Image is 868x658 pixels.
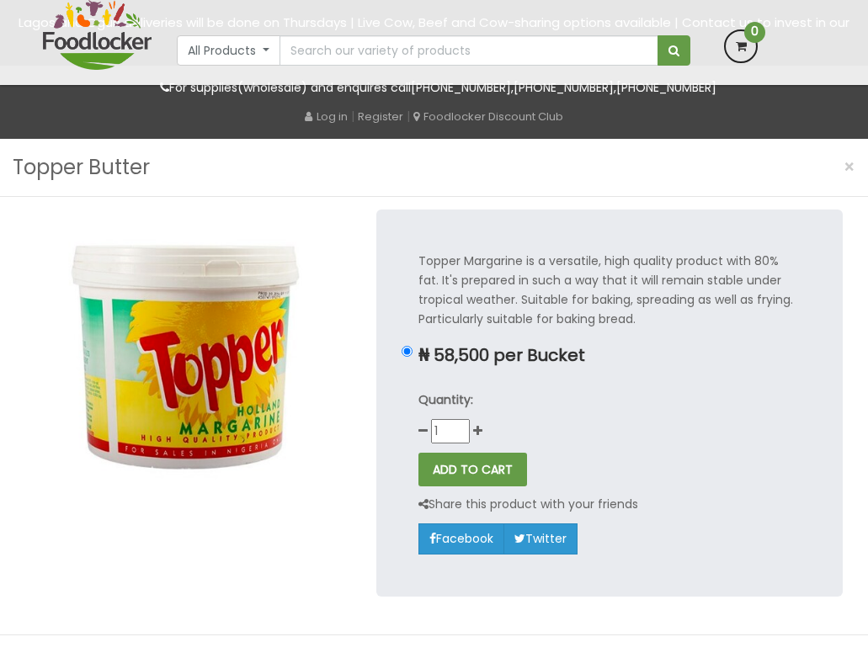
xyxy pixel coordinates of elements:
button: Close [835,150,864,184]
input: ₦ 58,500 per Bucket [402,346,413,357]
a: Twitter [503,523,578,554]
span: × [844,155,855,179]
a: [PHONE_NUMBER] [411,79,511,96]
a: Facebook [418,523,504,554]
span: 0 [744,22,765,43]
p: For supplies(wholesale) and enquires call , , [43,78,826,98]
img: Topper Butter [25,210,351,488]
a: Log in [305,109,348,125]
a: [PHONE_NUMBER] [514,79,614,96]
button: ADD TO CART [418,453,527,486]
a: Register [358,109,403,125]
p: Share this product with your friends [418,495,638,514]
span: | [351,108,354,125]
a: Foodlocker Discount Club [413,109,563,125]
p: Topper Margarine is a versatile, high quality product with 80% fat. It's prepared in such a way t... [418,252,801,329]
a: [PHONE_NUMBER] [616,79,716,96]
button: All Products [177,35,280,66]
h3: Topper Butter [13,151,150,183]
span: | [407,108,410,125]
strong: Quantity: [418,391,473,408]
p: ₦ 58,500 per Bucket [418,346,801,365]
input: Search our variety of products [280,35,658,66]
